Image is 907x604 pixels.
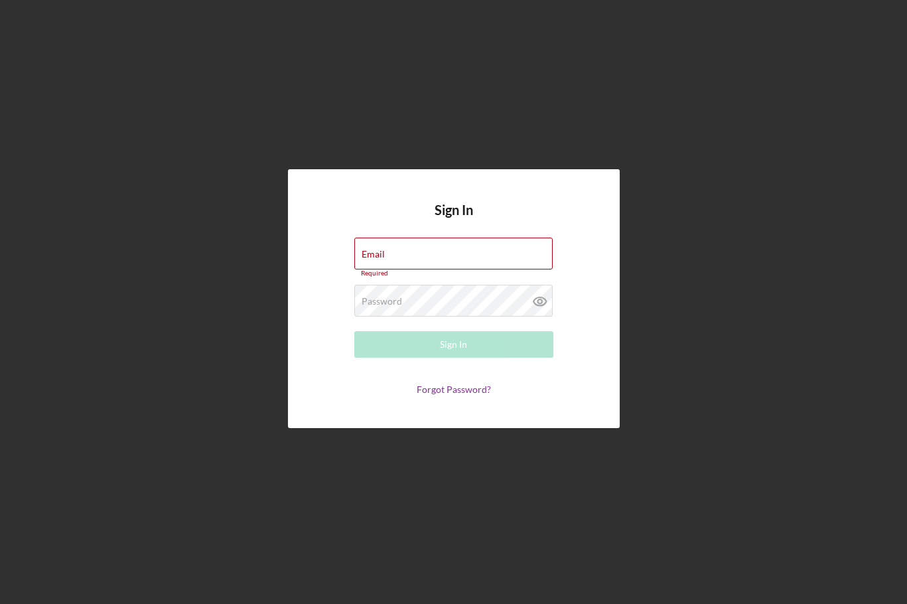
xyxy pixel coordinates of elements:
label: Password [362,296,402,307]
label: Email [362,249,385,260]
div: Required [354,269,553,277]
a: Forgot Password? [417,384,491,395]
button: Sign In [354,331,553,358]
div: Sign In [440,331,467,358]
h4: Sign In [435,202,473,238]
